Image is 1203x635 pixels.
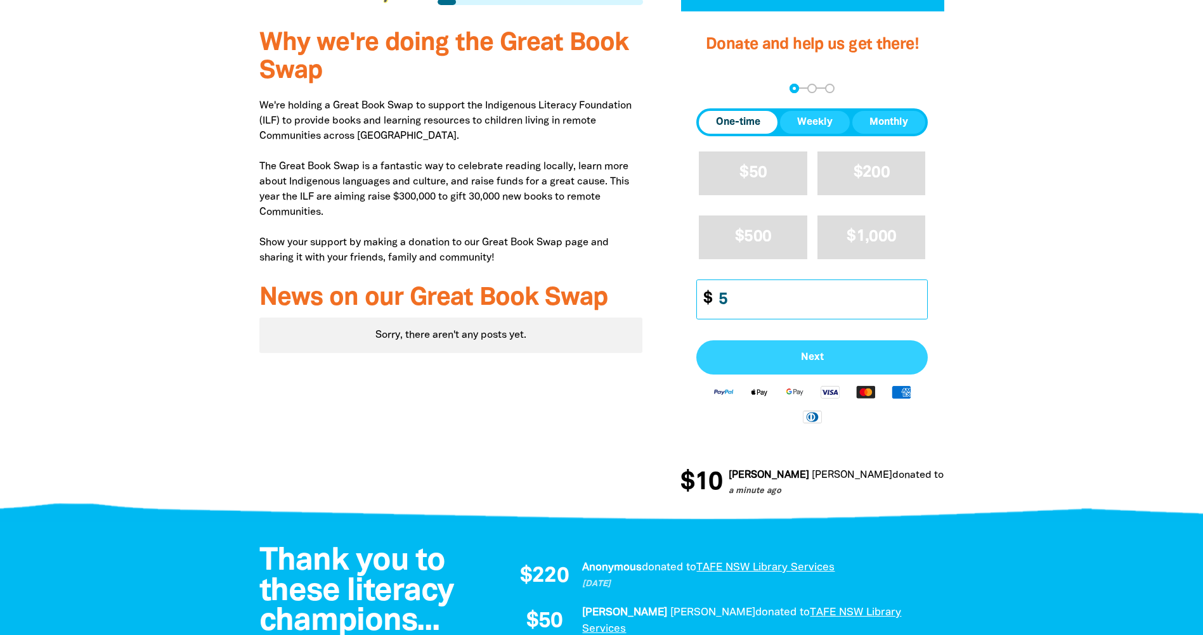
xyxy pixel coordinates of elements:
span: Why we're doing the Great Book Swap [259,32,628,83]
span: Donate and help us get there! [706,37,919,52]
a: TAFE NSW Library Services [696,563,835,572]
p: a minute ago [729,485,1071,498]
em: [PERSON_NAME] [812,471,892,480]
button: Navigate to step 2 of 3 to enter your details [807,84,817,93]
button: Navigate to step 1 of 3 to enter your donation amount [790,84,799,93]
p: [DATE] [582,578,931,591]
span: donated to [892,471,944,480]
div: Donation stream [680,463,944,503]
button: Pay with Credit Card [696,340,928,375]
div: Sorry, there aren't any posts yet. [259,317,643,353]
span: $500 [735,229,771,244]
span: Next [710,352,914,362]
button: $200 [817,151,926,195]
button: $50 [699,151,807,195]
em: [PERSON_NAME] [582,608,667,617]
button: $1,000 [817,215,926,259]
span: donated to [755,608,810,617]
span: $ [697,280,712,319]
img: Apple Pay logo [741,385,777,399]
h3: News on our Great Book Swap [259,285,643,312]
div: Donation frequency [696,108,928,136]
img: Paypal logo [706,385,741,399]
img: Diners Club logo [795,409,830,424]
em: [PERSON_NAME] [729,471,809,480]
span: $200 [854,165,890,180]
button: Navigate to step 3 of 3 to enter your payment details [825,84,835,93]
input: Enter custom amount [710,280,927,319]
span: $220 [520,566,569,587]
img: Visa logo [812,385,848,399]
span: Monthly [869,115,908,130]
button: Weekly [780,111,850,134]
img: Google Pay logo [777,385,812,399]
span: $50 [739,165,767,180]
button: One-time [699,111,777,134]
a: TAFE NSW Library Services [582,608,901,634]
span: One-time [716,115,760,130]
em: Anonymous [582,563,642,572]
p: We're holding a Great Book Swap to support the Indigenous Literacy Foundation (ILF) to provide bo... [259,98,643,266]
button: Monthly [852,111,925,134]
img: Mastercard logo [848,385,883,399]
span: Weekly [797,115,833,130]
div: Paginated content [259,317,643,353]
span: donated to [642,563,696,572]
img: American Express logo [883,385,919,399]
span: $50 [526,611,562,632]
span: $1,000 [847,229,896,244]
span: $10 [680,470,722,496]
button: $500 [699,215,807,259]
div: Available payment methods [696,375,928,433]
em: [PERSON_NAME] [670,608,755,617]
